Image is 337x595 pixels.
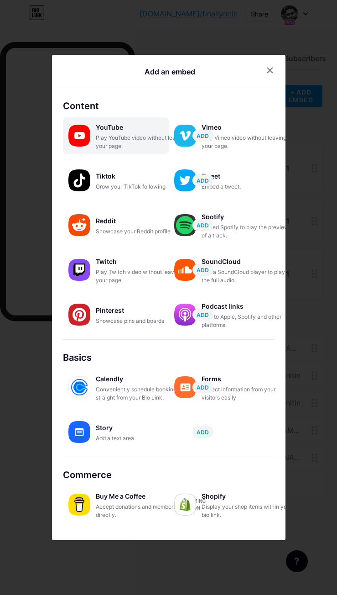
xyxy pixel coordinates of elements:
[197,384,209,391] span: ADD
[202,170,293,183] div: Tweet
[174,259,196,281] img: soundcloud
[96,385,187,402] div: Conveniently schedule bookings straight from your Bio Link.
[197,428,209,436] span: ADD
[145,66,195,77] div: Add an embed
[96,121,187,134] div: YouTube
[197,266,209,274] span: ADD
[68,125,90,147] img: youtube
[197,132,209,140] span: ADD
[192,219,213,231] button: ADD
[68,376,90,398] img: calendly
[96,503,187,519] div: Accept donations and memberships directly.
[202,313,293,329] div: Link to Apple, Spotify and other platforms.
[202,490,293,503] div: Shopify
[96,134,187,150] div: Play YouTube video without leaving your page.
[192,426,213,438] button: ADD
[68,304,90,326] img: pinterest
[96,421,187,434] div: Story
[96,317,187,325] div: Showcase pins and boards
[96,215,187,227] div: Reddit
[202,183,293,191] div: Embed a tweet.
[174,214,196,236] img: spotify
[174,169,196,191] img: twitter
[202,223,293,240] div: Embed Spotify to play the preview of a track.
[96,373,187,385] div: Calendly
[96,268,187,284] div: Play Twitch video without leaving your page.
[202,211,293,223] div: Spotify
[197,177,209,184] span: ADD
[68,169,90,191] img: tiktok
[192,309,213,321] button: ADD
[202,503,293,519] div: Display your shop items within your bio link.
[192,381,213,393] button: ADD
[202,300,293,313] div: Podcast links
[96,490,187,503] div: Buy Me a Coffee
[202,373,293,385] div: Forms
[192,130,213,142] button: ADD
[202,385,293,402] div: Collect information from your visitors easily
[68,214,90,236] img: reddit
[174,376,196,398] img: forms
[68,421,90,443] img: story
[96,227,187,236] div: Showcase your Reddit profile
[174,494,196,516] img: shopify
[192,174,213,186] button: ADD
[202,268,293,284] div: Add a SoundCloud player to play the full audio.
[202,121,293,134] div: Vimeo
[96,170,187,183] div: Tiktok
[197,221,209,229] span: ADD
[63,468,275,482] div: Commerce
[96,183,187,191] div: Grow your TikTok following
[96,434,187,442] div: Add a text area
[202,134,293,150] div: Play Vimeo video without leaving your page.
[96,255,187,268] div: Twitch
[192,264,213,276] button: ADD
[68,494,90,516] img: buymeacoffee
[63,99,275,113] div: Content
[96,304,187,317] div: Pinterest
[174,125,196,147] img: vimeo
[197,311,209,319] span: ADD
[174,304,196,326] img: podcastlinks
[202,255,293,268] div: SoundCloud
[68,259,90,281] img: twitch
[63,351,275,364] div: Basics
